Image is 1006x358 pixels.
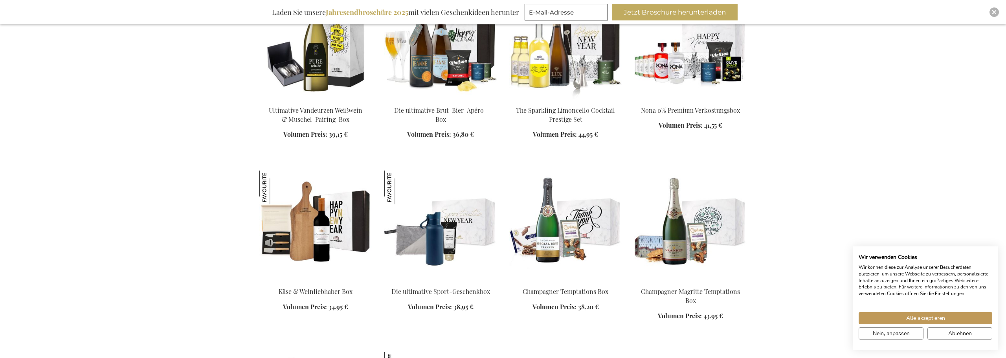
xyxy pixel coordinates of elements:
[525,4,608,20] input: E-Mail-Adresse
[509,171,622,281] img: Champagner Temptations Box
[384,171,418,204] img: Die ultimative Sport-Geschenkbox
[384,96,497,104] a: Die ultimative Champagner-Bier-Apéro-Box
[329,303,348,311] span: 34,95 €
[659,121,703,129] span: Volumen Preis:
[533,130,598,139] a: Volumen Preis: 44,95 €
[703,312,723,320] span: 43,95 €
[532,303,599,312] a: Volumen Preis: 38,20 €
[279,287,352,296] a: Käse & Weinliebhaber Box
[509,96,622,104] a: The Sparkling Limoncello Cocktail Prestige Set
[391,287,490,296] a: Die ultimative Sport-Geschenkbox
[523,287,608,296] a: Champagner Temptations Box
[453,303,474,311] span: 38,95 €
[525,4,610,23] form: marketing offers and promotions
[408,303,474,312] a: Volumen Preis: 38,95 €
[259,171,372,281] img: Cheese & Wine Lovers Box
[992,10,997,15] img: Close
[948,329,972,338] span: Ablehnen
[283,303,327,311] span: Volumen Preis:
[408,303,452,311] span: Volumen Preis:
[259,277,372,285] a: Cheese & Wine Lovers Box Käse & Weinliebhaber Box
[329,130,348,138] span: 39,15 €
[259,171,293,204] img: Käse & Weinliebhaber Box
[326,7,408,17] b: Jahresendbroschüre 2025
[859,264,992,297] p: Wir können diese zur Analyse unserer Besucherdaten platzieren, um unsere Webseite zu verbessern, ...
[259,96,372,104] a: Ultimate Vandeurzen White Wine & Mussel Pairing Box Ultimative Vandeurzen Weißwein & Muschel-Pair...
[704,121,722,129] span: 41,55 €
[283,303,348,312] a: Volumen Preis: 34,95 €
[453,130,474,138] span: 36,80 €
[407,130,474,139] a: Volumen Preis: 36,80 €
[659,121,722,130] a: Volumen Preis: 41,55 €
[634,171,747,281] img: Champagne Margritte Temptations Box
[407,130,451,138] span: Volumen Preis:
[859,327,923,340] button: cookie Einstellungen anpassen
[269,106,362,123] a: Ultimative Vandeurzen Weißwein & Muschel-Pairing-Box
[989,7,999,17] div: Close
[533,130,577,138] span: Volumen Preis:
[859,312,992,324] button: Akzeptieren Sie alle cookies
[641,287,740,305] a: Champagner Magritte Temptations Box
[384,277,497,285] a: The Ultimate Sport Gift Box Die ultimative Sport-Geschenkbox
[873,329,910,338] span: Nein, anpassen
[578,303,599,311] span: 38,20 €
[394,106,487,123] a: Die ultimative Brut-Bier-Apéro-Box
[283,130,327,138] span: Volumen Preis:
[578,130,598,138] span: 44,95 €
[927,327,992,340] button: Alle verweigern cookies
[509,277,622,285] a: Champagner Temptations Box
[268,4,523,20] div: Laden Sie unsere mit vielen Geschenkideen herunter
[859,254,992,261] h2: Wir verwenden Cookies
[516,106,615,123] a: The Sparkling Limoncello Cocktail Prestige Set
[658,312,723,321] a: Volumen Preis: 43,95 €
[283,130,348,139] a: Volumen Preis: 39,15 €
[634,277,747,285] a: Champagne Margritte Temptations Box
[906,314,945,322] span: Alle akzeptieren
[532,303,576,311] span: Volumen Preis:
[634,96,747,104] a: Nona 0% Premium Tasting box Nona 0% Premium Verkostungsbox
[612,4,738,20] button: Jetzt Broschüre herunterladen
[384,171,497,281] img: The Ultimate Sport Gift Box
[641,106,740,114] a: Nona 0% Premium Verkostungsbox
[658,312,702,320] span: Volumen Preis:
